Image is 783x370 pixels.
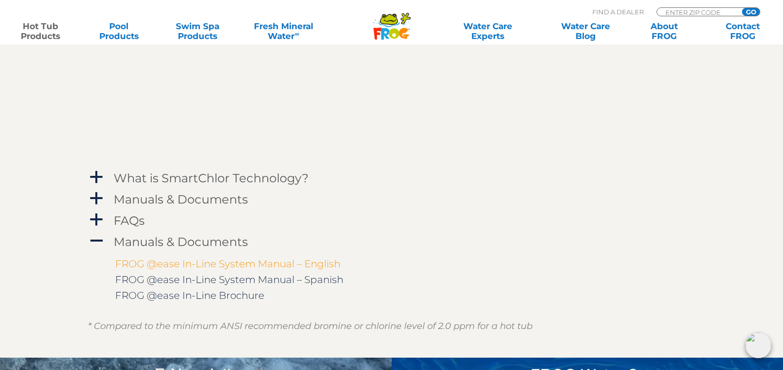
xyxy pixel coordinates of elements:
a: FROG @ease In-Line System Manual – Spanish [115,274,343,286]
span: a [89,212,104,227]
iframe: How to Start Up Your Hot Tub with FROG® @ease® [261,1,537,157]
h4: FAQs [114,214,145,227]
a: Water CareExperts [438,21,537,41]
a: Hot TubProducts [10,21,71,41]
a: a FAQs [88,211,696,230]
a: FROG @ease In-Line Brochure [115,289,264,301]
a: Water CareBlog [555,21,617,41]
a: PoolProducts [88,21,150,41]
h4: What is SmartChlor Technology? [114,171,309,185]
span: A [89,234,104,248]
a: a Manuals & Documents [88,190,696,208]
a: Swim SpaProducts [167,21,228,41]
a: A Manuals & Documents [88,233,696,251]
h4: Manuals & Documents [114,193,248,206]
a: FROG @ease In-Line System Manual – English [115,258,340,270]
sup: ∞ [294,30,299,38]
input: Zip Code Form [664,8,731,16]
a: AboutFROG [633,21,695,41]
input: GO [742,8,760,16]
h4: Manuals & Documents [114,235,248,248]
img: openIcon [745,332,771,358]
span: a [89,170,104,185]
a: a What is SmartChlor Technology? [88,169,696,187]
a: Fresh MineralWater∞ [246,21,322,41]
span: a [89,191,104,206]
em: * Compared to the minimum ANSI recommended bromine or chlorine level of 2.0 ppm for a hot tub [88,321,533,331]
p: Find A Dealer [592,7,644,16]
a: ContactFROG [712,21,773,41]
